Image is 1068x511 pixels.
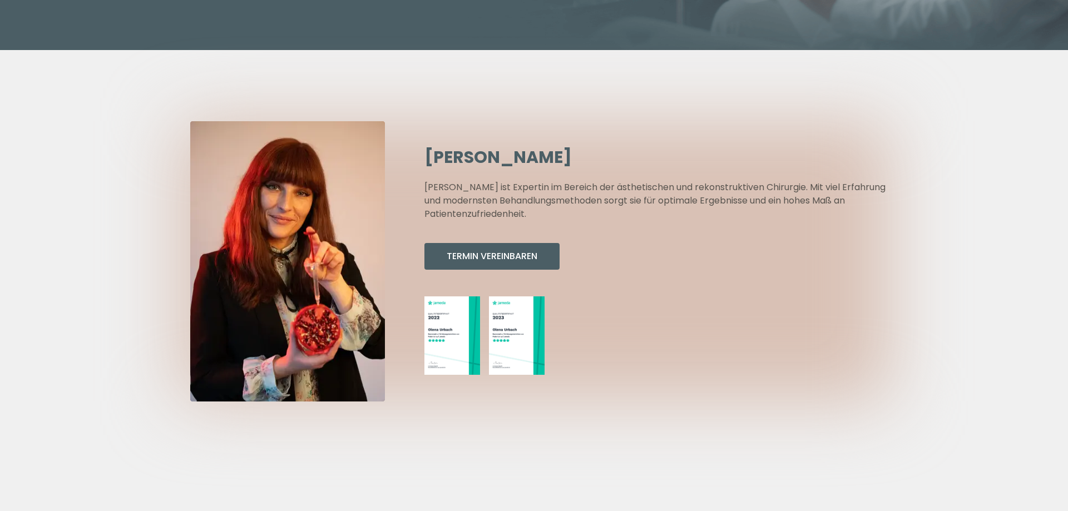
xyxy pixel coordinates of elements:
img: Jameda Zertifikat 2022 [424,296,480,375]
h2: [PERSON_NAME] [424,147,890,167]
p: [PERSON_NAME] ist Expertin im Bereich der ästhetischen und rekonstruktiven Chirurgie. Mit viel Er... [424,181,890,221]
button: Termin Vereinbaren [424,243,560,270]
img: Jameda Zertifikat 2023 [489,296,545,375]
img: Nikolaizentrum Leipzig - Olena Urbach [190,121,385,401]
